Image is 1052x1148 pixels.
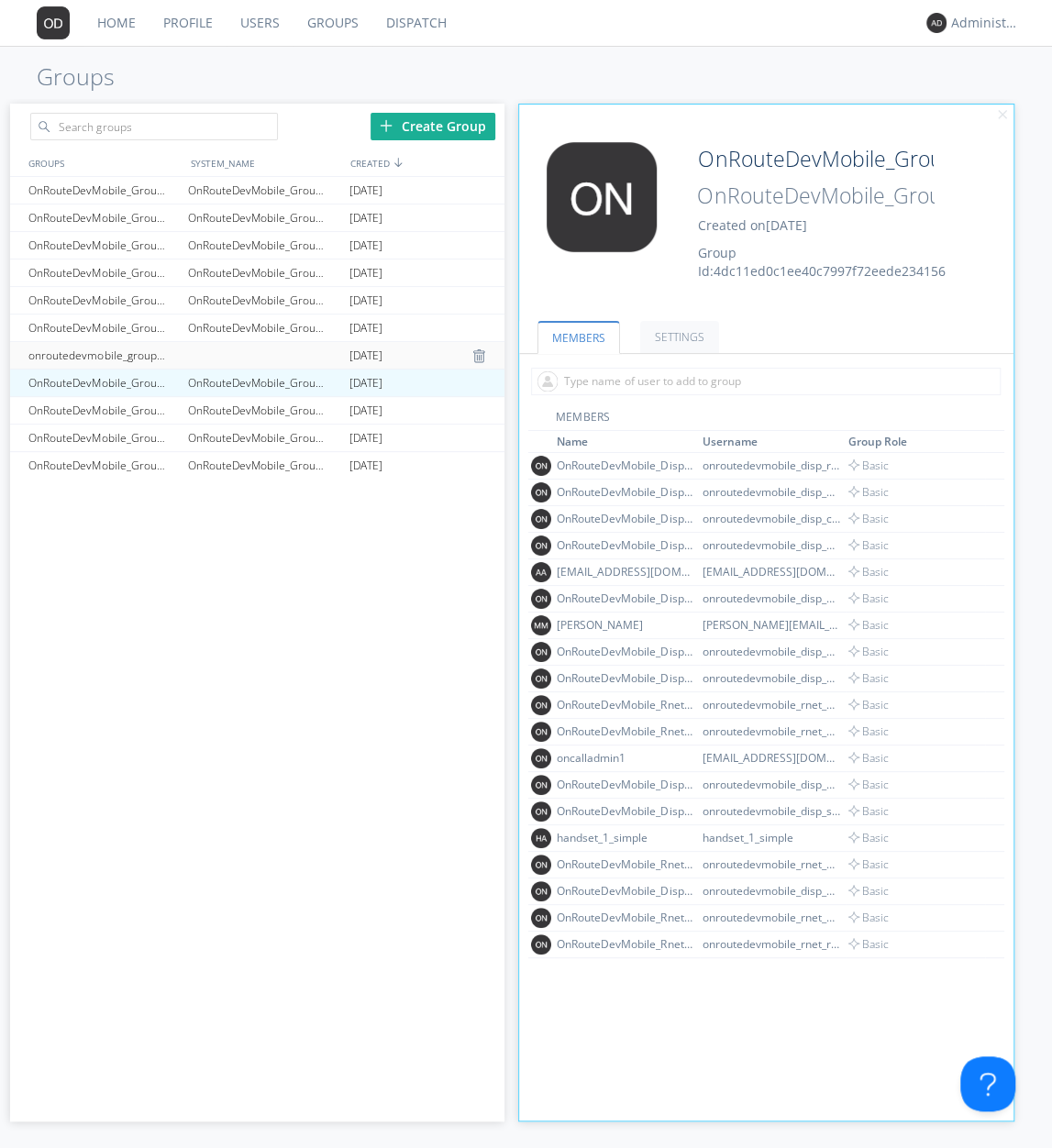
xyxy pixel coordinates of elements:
div: OnRouteDevMobile_Rnet_2058 [557,723,694,739]
span: [DATE] [349,425,382,452]
div: onroutedevmobile_disp_chris.[PERSON_NAME] [703,511,840,526]
div: onroutedevmobile_disp_devyani.patel [703,537,840,553]
input: Search groups [30,113,277,140]
span: [DATE] [349,232,382,259]
div: OnRouteDevMobile_Rnet_2059 [557,697,694,712]
div: [PERSON_NAME][EMAIL_ADDRESS][PERSON_NAME][PERSON_NAME][DOMAIN_NAME] [703,617,840,633]
div: OnRouteDevMobile_Group_8 [24,232,183,259]
span: Basic [848,591,889,606]
span: Basic [848,697,889,712]
span: Created on [698,216,807,234]
div: OnRouteDevMobile_Group_4 [183,370,345,396]
th: Toggle SortBy [554,431,700,453]
a: OnRouteDevMobile_Group_3OnRouteDevMobile_Group_3[DATE] [10,397,504,425]
a: OnRouteDevMobile_Group_7OnRouteDevMobile_Group_7[DATE] [10,259,504,287]
div: [EMAIL_ADDRESS][DOMAIN_NAME] [703,564,840,580]
span: Basic [848,803,889,819]
div: onroutedevmobile_disp_nickross-admin [703,777,840,792]
div: OnRouteDevMobile_Disp_brinda.balachandran [557,883,694,899]
img: 373638.png [531,775,551,795]
span: Basic [848,830,889,845]
div: OnRouteDevMobile_Group_3 [24,397,183,424]
div: OnRouteDevMobile_Group_5 [24,315,183,341]
img: 373638.png [531,589,551,609]
span: Basic [848,564,889,580]
div: OnRouteDevMobile_Disp_michael.[PERSON_NAME] [557,484,694,500]
div: onroutedevmobile_disp_erik.edaburn [703,591,840,606]
div: OnRouteDevMobile_Disp_erik.edaburn [557,591,694,606]
img: cancel.svg [996,109,1009,122]
a: OnRouteDevMobile_Group_9OnRouteDevMobile_Group_9[DATE] [10,204,504,232]
span: Basic [848,644,889,659]
div: onroutedevmobile_group_command [24,342,183,369]
div: OnRouteDevMobile_Group_2 [24,425,183,451]
img: 373638.png [531,695,551,715]
span: Basic [848,777,889,792]
div: onroutedevmobile_disp_ryanelcombe-admin [703,458,840,473]
div: OnRouteDevMobile_Group_2 [183,425,345,451]
th: Toggle SortBy [700,431,846,453]
img: 373638.png [531,482,551,502]
span: Basic [848,910,889,925]
div: OnRouteDevMobile_Group_1 [183,452,345,480]
div: onroutedevmobile_rnet_onroutedevmobile_rnet_2058 [703,856,840,872]
div: handset_1_simple [703,830,840,845]
img: 373638.png [531,535,551,556]
span: Basic [848,511,889,526]
a: MEMBERS [537,321,620,354]
div: onroutedevmobile_disp_matthew.[PERSON_NAME] [703,670,840,686]
div: OnRouteDevMobile_Group_4 [24,370,183,396]
div: OnRouteDevMobile_Disp_bakers [557,644,694,659]
div: OnRouteDevMobile_Disp_matthew.[PERSON_NAME] [557,670,694,686]
a: SETTINGS [640,321,719,353]
img: 373638.png [531,562,551,582]
div: onroutedevmobile_rnet_2059 [703,697,840,712]
img: 373638.png [926,13,947,33]
span: [DATE] [349,177,382,204]
div: Administrator [951,14,1020,32]
span: [DATE] [766,216,807,234]
th: Toggle SortBy [846,431,986,453]
div: oncalladmin1 [557,750,694,766]
div: OnRouteDevMobile_Disp_NickRoss-Admin [557,777,694,792]
div: OnRouteDevMobile_Rnet_OnRouteDevMobile_Rnet_2058 [557,856,694,872]
span: Basic [848,856,889,872]
div: OnRouteDevMobile_Group_6 [183,287,345,314]
span: Basic [848,936,889,952]
img: plus.svg [380,119,393,132]
span: Basic [848,670,889,686]
input: Group Name [692,142,936,176]
a: OnRouteDevMobile_Group_2OnRouteDevMobile_Group_2[DATE] [10,425,504,452]
div: GROUPS [24,149,181,176]
a: OnRouteDevMobile_Group_10OnRouteDevMobile_Group_10[DATE] [10,177,504,204]
span: Basic [848,458,889,473]
div: OnRouteDevMobile_Group_3 [183,397,345,424]
div: MEMBERS [528,409,1004,431]
img: 373638.png [531,934,551,955]
a: OnRouteDevMobile_Group_8OnRouteDevMobile_Group_8[DATE] [10,232,504,259]
div: OnRouteDevMobile_Disp_SabahLone-Admin [557,803,694,819]
div: OnRouteDevMobile_Group_9 [183,204,345,231]
div: OnRouteDevMobile_Rnet_2052 [557,910,694,925]
div: onroutedevmobile_disp_michael.[PERSON_NAME] [703,484,840,500]
div: onroutedevmobile_rnet_2058 [703,723,840,739]
div: OnRouteDevMobile_Group_10 [183,177,345,204]
img: 373638.png [531,509,551,529]
span: Basic [848,537,889,553]
div: [PERSON_NAME] [557,617,694,633]
span: Basic [848,750,889,766]
div: onroutedevmobile_disp_bakers [703,644,840,659]
a: onroutedevmobile_group_command[DATE] [10,342,504,370]
img: 373638.png [531,748,551,768]
span: [DATE] [349,315,382,342]
span: Basic [848,617,889,633]
span: [DATE] [349,259,382,287]
div: OnRouteDevMobile_Rnet_Rnet_2058 [557,936,694,952]
img: 373638.png [531,642,551,662]
img: 373638.png [531,615,551,635]
div: OnRouteDevMobile_Disp_chris.[PERSON_NAME] [557,511,694,526]
a: OnRouteDevMobile_Group_5OnRouteDevMobile_Group_5[DATE] [10,315,504,342]
div: onroutedevmobile_disp_sabahlone-admin [703,803,840,819]
div: SYSTEM_NAME [186,149,346,176]
div: onroutedevmobile_disp_brinda.balachandran [703,883,840,899]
